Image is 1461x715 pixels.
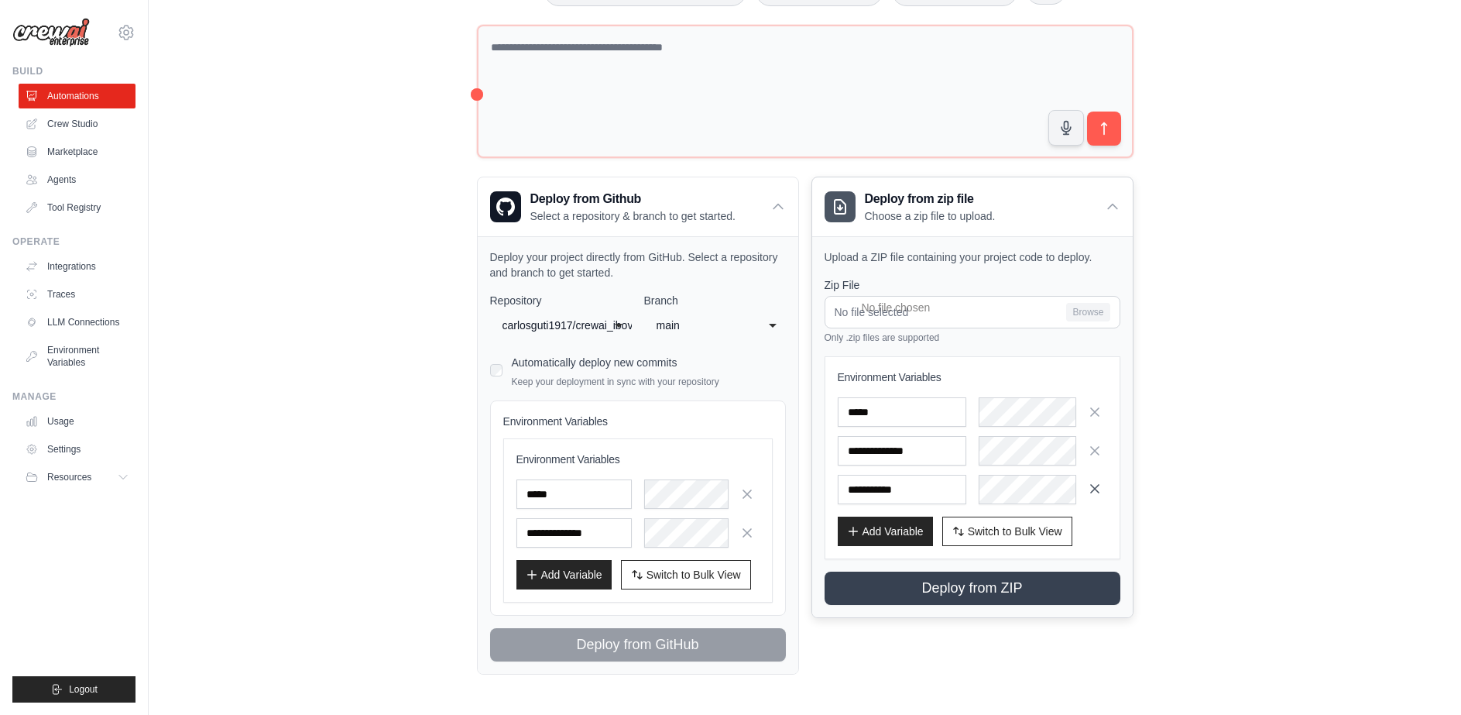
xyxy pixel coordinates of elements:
[19,254,135,279] a: Integrations
[19,84,135,108] a: Automations
[19,409,135,434] a: Usage
[490,628,786,662] button: Deploy from GitHub
[19,310,135,335] a: LLM Connections
[490,249,786,280] p: Deploy your project directly from GitHub. Select a repository and branch to get started.
[968,524,1062,539] span: Switch to Bulk View
[512,376,719,388] p: Keep your deployment in sync with your repository
[1384,641,1461,715] div: Widget de chat
[865,208,996,224] p: Choose a zip file to upload.
[12,676,135,703] button: Logout
[825,296,1120,328] input: No file selected Browse
[838,517,933,546] button: Add Variable
[490,293,632,308] label: Repository
[516,560,612,590] button: Add Variable
[12,65,135,77] div: Build
[530,190,736,208] h3: Deploy from Github
[502,316,588,335] div: carlosguti1917/crewai_ibov
[1384,641,1461,715] iframe: To enrich screen reader interactions, please activate Accessibility in Grammarly extension settings
[621,560,751,590] button: Switch to Bulk View
[942,517,1072,546] button: Switch to Bulk View
[530,208,736,224] p: Select a repository & branch to get started.
[512,356,677,369] label: Automatically deploy new commits
[19,465,135,490] button: Resources
[516,452,760,467] h3: Environment Variables
[825,572,1120,605] button: Deploy from ZIP
[825,277,1120,293] label: Zip File
[19,167,135,192] a: Agents
[12,390,135,403] div: Manage
[838,370,1107,385] h3: Environment Variables
[19,139,135,164] a: Marketplace
[644,293,786,308] label: Branch
[19,112,135,136] a: Crew Studio
[12,18,90,47] img: Logo
[825,249,1120,265] p: Upload a ZIP file containing your project code to deploy.
[503,414,773,429] h4: Environment Variables
[825,332,1120,344] p: Only .zip files are supported
[657,316,743,335] div: main
[646,567,741,583] span: Switch to Bulk View
[47,471,91,483] span: Resources
[19,282,135,307] a: Traces
[69,683,98,696] span: Logout
[19,437,135,462] a: Settings
[19,338,135,375] a: Environment Variables
[12,235,135,248] div: Operate
[19,195,135,220] a: Tool Registry
[865,190,996,208] h3: Deploy from zip file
